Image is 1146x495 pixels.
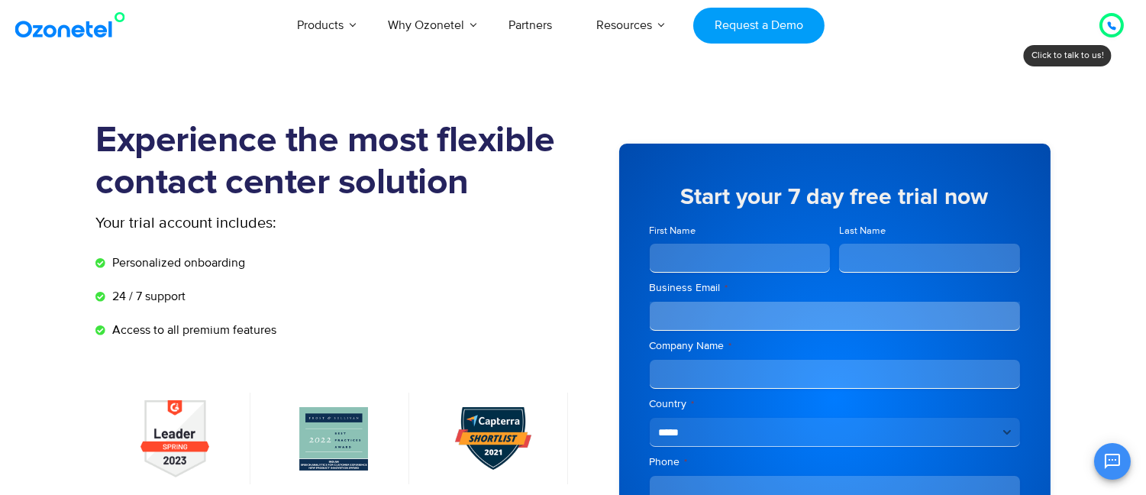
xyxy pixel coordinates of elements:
[108,321,276,339] span: Access to all premium features
[1094,443,1131,480] button: Open chat
[108,254,245,272] span: Personalized onboarding
[96,120,573,204] h1: Experience the most flexible contact center solution
[650,280,1020,296] label: Business Email
[650,224,831,238] label: First Name
[96,212,459,235] p: Your trial account includes:
[650,396,1020,412] label: Country
[650,338,1020,354] label: Company Name
[650,455,1020,470] label: Phone
[693,8,824,44] a: Request a Demo
[650,186,1020,209] h5: Start your 7 day free trial now
[839,224,1020,238] label: Last Name
[108,287,186,306] span: 24 / 7 support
